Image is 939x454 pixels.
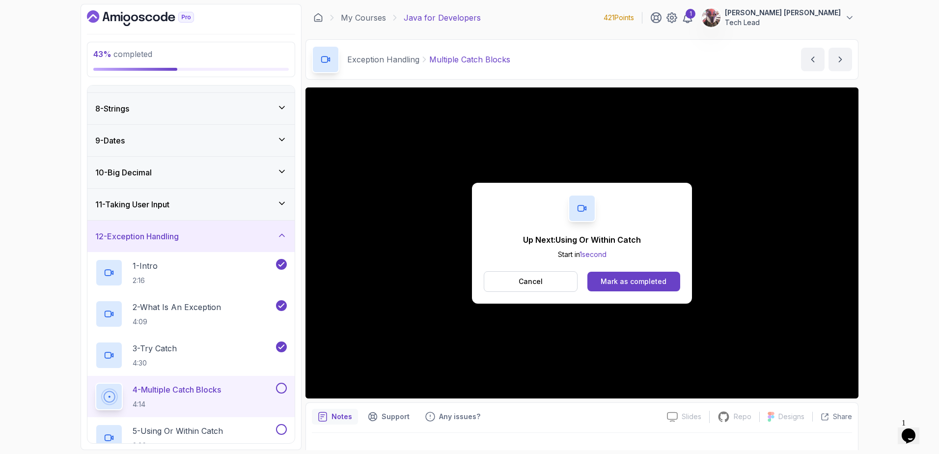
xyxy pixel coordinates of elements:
button: 5-Using Or Within Catch2:36 [95,424,287,452]
button: 3-Try Catch4:30 [95,341,287,369]
button: 9-Dates [87,125,295,156]
p: Cancel [519,277,543,286]
button: previous content [801,48,825,71]
button: Share [812,412,852,422]
a: My Courses [341,12,386,24]
p: 2 - What Is An Exception [133,301,221,313]
h3: 8 - Strings [95,103,129,114]
button: next content [829,48,852,71]
button: 10-Big Decimal [87,157,295,188]
div: Mark as completed [601,277,666,286]
iframe: chat widget [898,415,929,444]
span: 1 second [580,250,607,258]
button: 12-Exception Handling [87,221,295,252]
p: Repo [734,412,751,422]
p: Support [382,412,410,422]
p: 2:16 [133,276,158,285]
p: Multiple Catch Blocks [429,54,510,65]
p: 4:14 [133,399,221,409]
p: 1 - Intro [133,260,158,272]
span: completed [93,49,152,59]
h3: 10 - Big Decimal [95,167,152,178]
button: user profile image[PERSON_NAME] [PERSON_NAME]Tech Lead [701,8,855,28]
h3: 11 - Taking User Input [95,199,169,210]
p: Slides [682,412,701,422]
p: 3 - Try Catch [133,342,177,354]
p: [PERSON_NAME] [PERSON_NAME] [725,8,841,18]
a: Dashboard [313,13,323,23]
h3: 9 - Dates [95,135,125,146]
p: Java for Developers [404,12,481,24]
p: Exception Handling [347,54,419,65]
iframe: 4 - Multiple Catch Blocks [305,87,858,398]
img: user profile image [702,8,720,27]
p: Start in [523,250,641,259]
p: 4:09 [133,317,221,327]
button: 1-Intro2:16 [95,259,287,286]
p: 4 - Multiple Catch Blocks [133,384,221,396]
a: 1 [682,12,693,24]
p: Tech Lead [725,18,841,28]
p: Up Next: Using Or Within Catch [523,234,641,246]
button: notes button [312,409,358,425]
button: Mark as completed [587,272,680,291]
button: 11-Taking User Input [87,189,295,220]
p: Any issues? [439,412,480,422]
span: 43 % [93,49,111,59]
p: 4:30 [133,358,177,368]
button: Cancel [484,271,578,292]
button: 8-Strings [87,93,295,124]
div: 1 [686,9,695,19]
button: 2-What Is An Exception4:09 [95,300,287,328]
h3: 12 - Exception Handling [95,230,179,242]
p: 2:36 [133,441,223,451]
p: Notes [331,412,352,422]
a: Dashboard [87,10,217,26]
button: Support button [362,409,415,425]
p: Share [833,412,852,422]
p: 5 - Using Or Within Catch [133,425,223,437]
button: Feedback button [419,409,486,425]
button: 4-Multiple Catch Blocks4:14 [95,383,287,410]
p: 421 Points [604,13,634,23]
p: Designs [778,412,804,422]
